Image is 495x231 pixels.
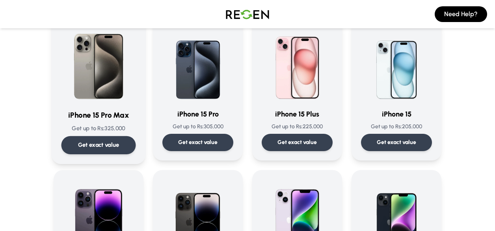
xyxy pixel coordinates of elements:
img: Logo [220,3,275,25]
h3: iPhone 15 Pro Max [61,110,136,121]
p: Get exact value [178,139,218,146]
h3: iPhone 15 [361,109,432,120]
img: iPhone 15 [361,27,432,102]
h3: iPhone 15 Plus [262,109,333,120]
p: Get up to Rs: 305,000 [162,123,233,131]
button: Need Help? [435,6,487,22]
img: iPhone 15 Pro Max [61,24,136,103]
h3: iPhone 15 Pro [162,109,233,120]
img: iPhone 15 Plus [262,27,333,102]
p: Get exact value [78,141,119,149]
p: Get up to Rs: 205,000 [361,123,432,131]
p: Get exact value [377,139,416,146]
p: Get exact value [277,139,317,146]
img: iPhone 15 Pro [162,27,233,102]
p: Get up to Rs: 325,000 [61,124,136,133]
p: Get up to Rs: 225,000 [262,123,333,131]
